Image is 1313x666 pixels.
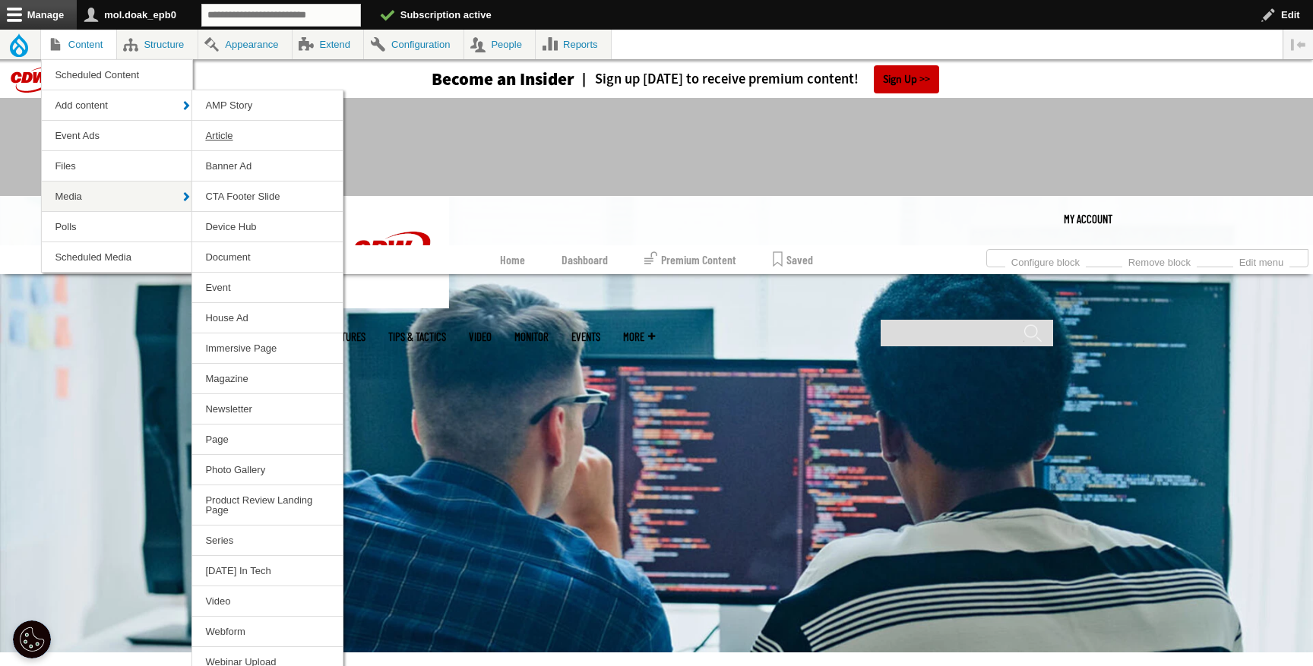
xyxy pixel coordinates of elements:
div: User menu [1064,196,1112,241]
button: Vertical orientation [1283,30,1313,59]
a: Sign up [DATE] to receive premium content! [574,72,859,87]
a: Configuration [364,30,463,59]
a: Banner Ad [192,151,343,181]
a: Reports [536,30,611,59]
a: Files [42,151,192,181]
a: CDW [335,296,449,312]
a: Device Hub [192,212,343,241]
a: Article [192,121,343,150]
a: Webform [192,617,343,646]
a: Tips & Tactics [388,331,446,342]
a: Dashboard [562,245,608,274]
a: Video [469,331,492,342]
a: Saved [773,245,813,274]
a: House Ad [192,303,343,333]
a: Appearance [198,30,292,59]
a: Document [192,242,343,272]
a: Polls [42,212,192,241]
a: Sign Up [874,65,939,93]
a: Structure [117,30,198,59]
a: Premium Content [644,245,736,274]
div: Cookie Settings [13,620,51,658]
a: People [464,30,536,59]
a: My Account [1064,196,1112,241]
a: MonITor [514,331,549,342]
a: Event [192,273,343,302]
a: [DATE] In Tech [192,556,343,586]
a: Magazine [192,364,343,393]
h3: Become an Insider [432,71,574,88]
a: Video [192,586,343,616]
a: Edit menu [1233,252,1289,269]
img: Home [335,196,449,308]
a: Scheduled Content [42,60,192,90]
a: Event Ads [42,121,192,150]
a: Scheduled Media [42,242,192,272]
a: Page [192,425,343,454]
a: Media [42,181,192,211]
a: Configure block [1005,252,1086,269]
a: Series [192,526,343,555]
a: CTA Footer Slide [192,181,343,211]
button: Open Preferences [13,620,51,658]
a: Immersive Page [192,333,343,363]
a: Become an Insider [375,71,574,88]
a: Home [500,245,525,274]
a: Events [571,331,600,342]
a: Product Review Landing Page [192,485,343,525]
a: Newsletter [192,394,343,424]
span: More [623,331,655,342]
a: Remove block [1122,252,1197,269]
a: Content [41,30,116,59]
a: Features [328,331,365,342]
a: AMP Story [192,90,343,120]
a: Photo Gallery [192,455,343,485]
a: Extend [293,30,364,59]
a: Add content [42,90,192,120]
